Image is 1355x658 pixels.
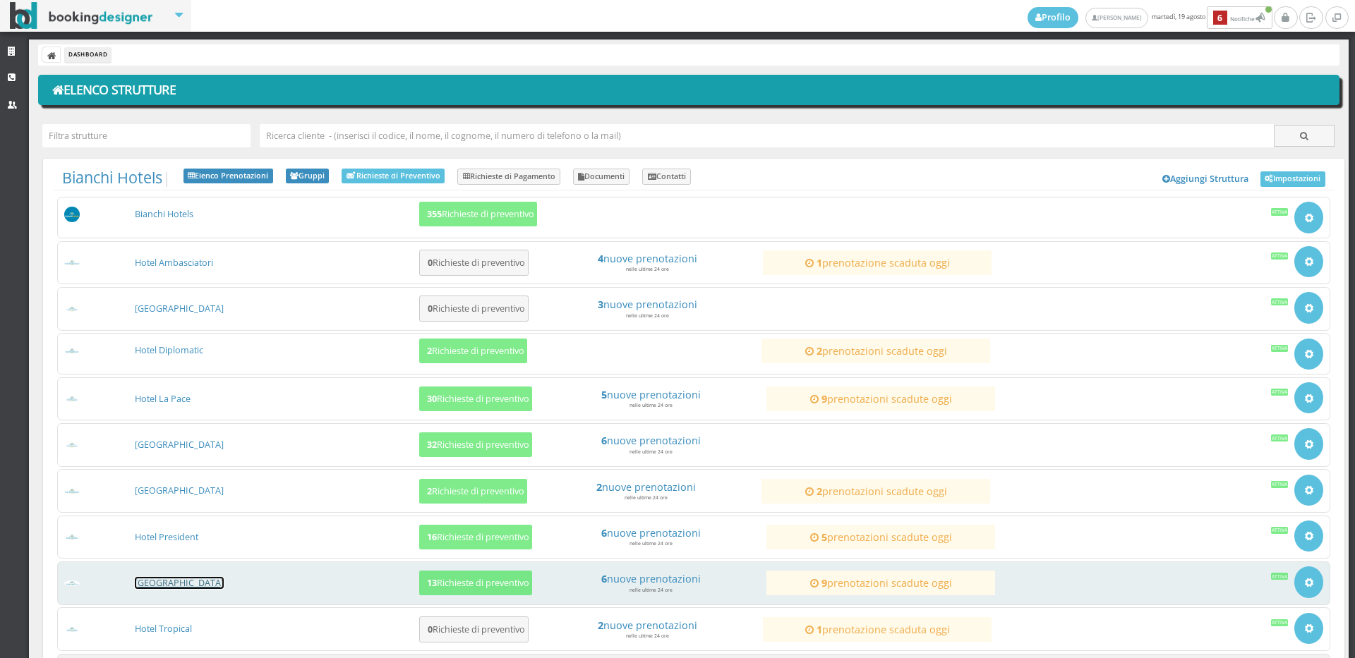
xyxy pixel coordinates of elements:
[773,531,989,543] a: 5prenotazioni scadute oggi
[598,619,603,632] strong: 2
[286,169,330,184] a: Gruppi
[601,572,607,585] strong: 6
[769,257,985,269] a: 1prenotazione scaduta oggi
[64,580,80,587] img: ea773b7e7d3611ed9c9d0608f5526cb6_max100.png
[428,303,433,315] b: 0
[65,47,111,63] li: Dashboard
[135,439,224,451] a: [GEOGRAPHIC_DATA]
[543,389,759,401] h4: nuove prenotazioni
[625,494,668,501] small: nelle ultime 24 ore
[543,527,759,539] h4: nuove prenotazioni
[427,345,432,357] b: 2
[773,577,989,589] a: 9prenotazioni scadute oggi
[135,303,224,315] a: [GEOGRAPHIC_DATA]
[423,346,524,356] h5: Richieste di preventivo
[64,626,80,633] img: f1a57c167d3611ed9c9d0608f5526cb6_max100.png
[773,393,989,405] h4: prenotazioni scadute oggi
[1028,7,1078,28] a: Profilo
[135,623,192,635] a: Hotel Tropical
[10,2,153,30] img: BookingDesigner.com
[543,573,759,585] a: 6nuove prenotazioni
[1085,8,1148,28] a: [PERSON_NAME]
[423,394,529,404] h5: Richieste di preventivo
[1260,171,1325,187] a: Impostazioni
[42,124,251,147] input: Filtra strutture
[423,532,529,542] h5: Richieste di preventivo
[1271,252,1289,260] div: Attiva
[419,202,537,226] button: 355Richieste di preventivo
[768,485,984,497] a: 2prenotazioni scadute oggi
[539,252,755,264] h4: nuove prenotazioni
[427,531,437,543] b: 16
[135,577,224,589] a: [GEOGRAPHIC_DATA]
[539,252,755,264] a: 4nuove prenotazioni
[1271,573,1289,580] div: Attiva
[773,393,989,405] a: 9prenotazioni scadute oggi
[419,616,529,642] button: 0Richieste di preventivo
[821,530,827,544] strong: 5
[768,485,984,497] h4: prenotazioni scadute oggi
[423,624,525,635] h5: Richieste di preventivo
[423,303,525,314] h5: Richieste di preventivo
[62,169,171,187] span: |
[419,296,529,322] button: 0Richieste di preventivo
[1271,208,1289,215] div: Attiva
[135,257,213,269] a: Hotel Ambasciatori
[1271,298,1289,305] div: Attiva
[630,587,673,593] small: nelle ultime 24 ore
[135,344,203,356] a: Hotel Diplomatic
[817,623,822,636] strong: 1
[1213,11,1227,25] b: 6
[427,393,437,405] b: 30
[64,306,80,312] img: b34dc2487d3611ed9c9d0608f5526cb6_max100.png
[1271,389,1289,396] div: Attiva
[428,623,433,635] b: 0
[817,256,822,269] strong: 1
[630,402,673,408] small: nelle ultime 24 ore
[419,339,527,363] button: 2Richieste di preventivo
[135,531,198,543] a: Hotel President
[630,540,673,547] small: nelle ultime 24 ore
[601,434,607,447] strong: 6
[573,169,630,185] a: Documenti
[768,345,984,357] a: 2prenotazioni scadute oggi
[64,534,80,540] img: da2a24d07d3611ed9c9d0608f5526cb6_max100.png
[817,485,822,498] strong: 2
[419,386,532,411] button: 30Richieste di preventivo
[64,207,80,223] img: 56a3b5230dfa11eeb8a602419b1953d8_max100.png
[768,345,984,357] h4: prenotazioni scadute oggi
[419,432,532,457] button: 32Richieste di preventivo
[626,266,669,272] small: nelle ultime 24 ore
[539,298,755,310] a: 3nuove prenotazioni
[626,633,669,639] small: nelle ultime 24 ore
[1271,527,1289,534] div: Attiva
[821,576,827,590] strong: 9
[1155,169,1257,190] a: Aggiungi Struttura
[773,531,989,543] h4: prenotazioni scadute oggi
[419,525,532,549] button: 16Richieste di preventivo
[1207,6,1272,29] button: 6Notifiche
[423,578,529,588] h5: Richieste di preventivo
[342,169,445,183] a: Richieste di Preventivo
[427,577,437,589] b: 13
[428,257,433,269] b: 0
[769,623,985,635] a: 1prenotazione scaduta oggi
[419,571,532,595] button: 13Richieste di preventivo
[543,527,759,539] a: 6nuove prenotazioni
[423,209,534,219] h5: Richieste di preventivo
[419,479,527,504] button: 2Richieste di preventivo
[539,298,755,310] h4: nuove prenotazioni
[539,619,755,631] h4: nuove prenotazioni
[423,439,529,450] h5: Richieste di preventivo
[543,434,759,446] a: 6nuove prenotazioni
[773,577,989,589] h4: prenotazioni scadute oggi
[457,169,560,185] a: Richieste di Pagamento
[769,257,985,269] h4: prenotazione scaduta oggi
[1271,345,1289,352] div: Attiva
[601,388,607,401] strong: 5
[630,449,673,455] small: nelle ultime 24 ore
[135,485,224,496] a: [GEOGRAPHIC_DATA]
[543,389,759,401] a: 5nuove prenotazioni
[539,619,755,631] a: 2nuove prenotazioni
[598,252,603,265] strong: 4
